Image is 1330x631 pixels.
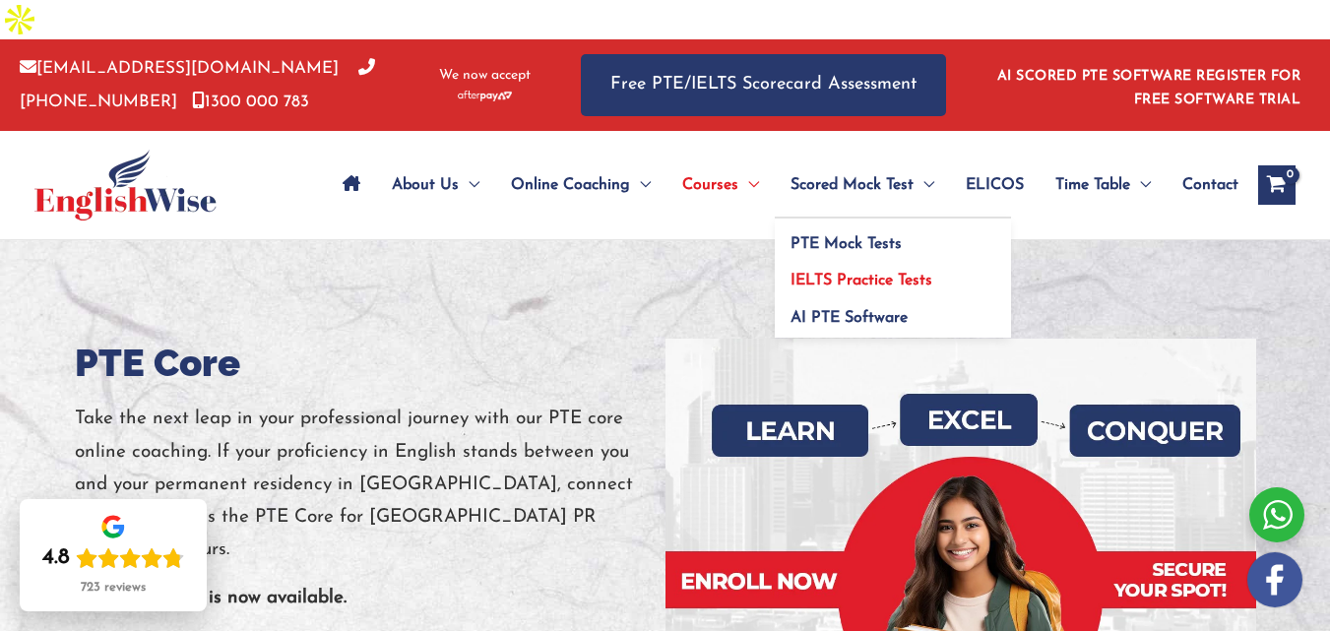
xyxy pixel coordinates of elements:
[666,151,775,220] a: CoursesMenu Toggle
[81,580,146,596] div: 723 reviews
[914,151,934,220] span: Menu Toggle
[791,151,914,220] span: Scored Mock Test
[327,151,1238,220] nav: Site Navigation: Main Menu
[966,151,1024,220] span: ELICOS
[1055,151,1130,220] span: Time Table
[458,91,512,101] img: Afterpay-Logo
[42,544,70,572] div: 4.8
[20,60,339,77] a: [EMAIL_ADDRESS][DOMAIN_NAME]
[630,151,651,220] span: Menu Toggle
[950,151,1040,220] a: ELICOS
[997,69,1301,107] a: AI SCORED PTE SOFTWARE REGISTER FOR FREE SOFTWARE TRIAL
[1182,151,1238,220] span: Contact
[738,151,759,220] span: Menu Toggle
[791,310,908,326] span: AI PTE Software
[581,54,946,116] a: Free PTE/IELTS Scorecard Assessment
[209,589,347,607] b: is now available.
[75,403,665,566] p: Take the next leap in your professional journey with our PTE core online coaching. If your profic...
[775,292,1011,338] a: AI PTE Software
[511,151,630,220] span: Online Coaching
[34,150,217,221] img: cropped-ew-logo
[985,53,1310,117] aside: Header Widget 1
[42,544,184,572] div: Rating: 4.8 out of 5
[775,151,950,220] a: Scored Mock TestMenu Toggle
[459,151,479,220] span: Menu Toggle
[192,94,309,110] a: 1300 000 783
[1167,151,1238,220] a: Contact
[75,339,665,388] h1: PTE Core
[495,151,666,220] a: Online CoachingMenu Toggle
[682,151,738,220] span: Courses
[791,236,902,252] span: PTE Mock Tests
[1258,165,1296,205] a: View Shopping Cart, empty
[20,60,375,109] a: [PHONE_NUMBER]
[775,256,1011,293] a: IELTS Practice Tests
[376,151,495,220] a: About UsMenu Toggle
[439,66,531,86] span: We now accept
[775,219,1011,256] a: PTE Mock Tests
[1040,151,1167,220] a: Time TableMenu Toggle
[1130,151,1151,220] span: Menu Toggle
[392,151,459,220] span: About Us
[1247,552,1302,607] img: white-facebook.png
[791,273,932,288] span: IELTS Practice Tests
